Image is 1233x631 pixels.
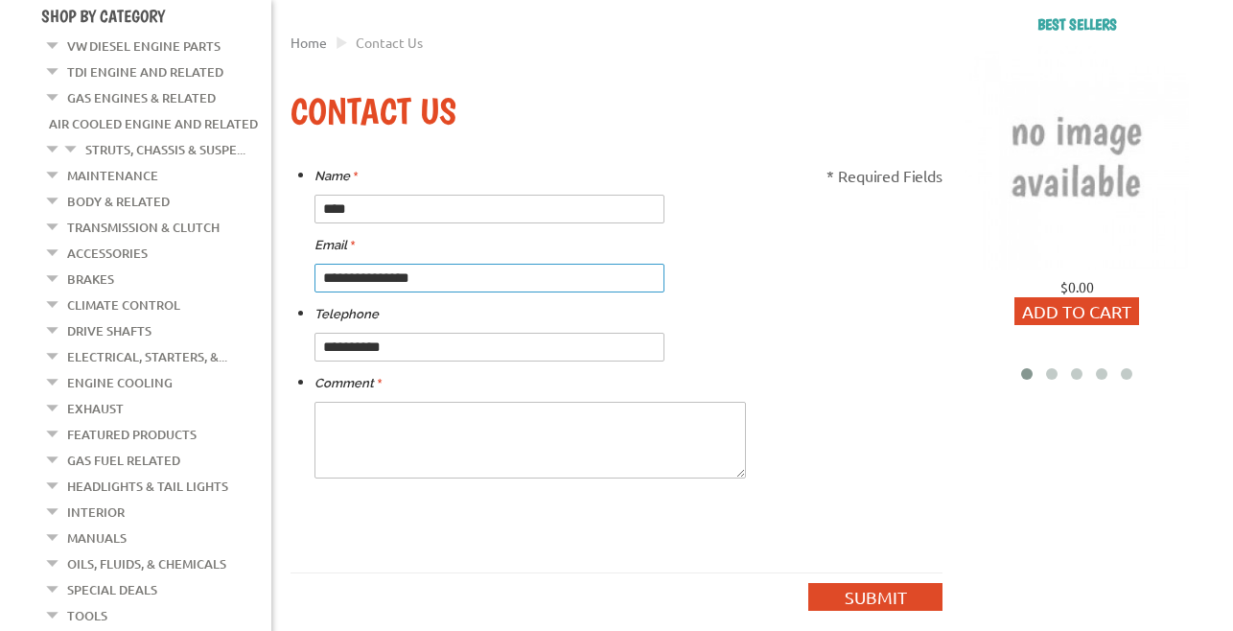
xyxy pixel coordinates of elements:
[67,526,127,550] a: Manuals
[67,318,151,343] a: Drive Shafts
[291,89,942,135] h1: Contact Us
[1060,278,1094,295] span: $0.00
[41,6,271,26] h4: Shop By Category
[67,344,227,369] a: Electrical, Starters, &...
[67,577,157,602] a: Special Deals
[85,137,245,162] a: Struts, Chassis & Suspe...
[67,241,148,266] a: Accessories
[67,34,221,58] a: VW Diesel Engine Parts
[67,59,223,84] a: TDI Engine and Related
[1014,297,1139,325] button: Add to Cart
[67,292,180,317] a: Climate Control
[845,587,907,607] span: Submit
[67,163,158,188] a: Maintenance
[314,488,606,563] iframe: reCAPTCHA
[356,34,423,51] span: Contact Us
[67,370,173,395] a: Engine Cooling
[67,500,125,525] a: Interior
[49,111,258,136] a: Air Cooled Engine and Related
[1022,301,1131,321] span: Add to Cart
[314,165,358,188] label: Name
[67,422,197,447] a: Featured Products
[67,474,228,499] a: Headlights & Tail Lights
[67,603,107,628] a: Tools
[67,85,216,110] a: Gas Engines & Related
[314,234,355,257] label: Email
[67,396,124,421] a: Exhaust
[67,551,226,576] a: Oils, Fluids, & Chemicals
[962,15,1192,34] h2: Best sellers
[67,448,180,473] a: Gas Fuel Related
[67,215,220,240] a: Transmission & Clutch
[67,267,114,292] a: Brakes
[314,372,382,395] label: Comment
[291,34,327,51] a: Home
[808,583,942,611] button: Submit
[314,303,379,326] label: Telephone
[826,164,942,187] p: * Required Fields
[67,189,170,214] a: Body & Related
